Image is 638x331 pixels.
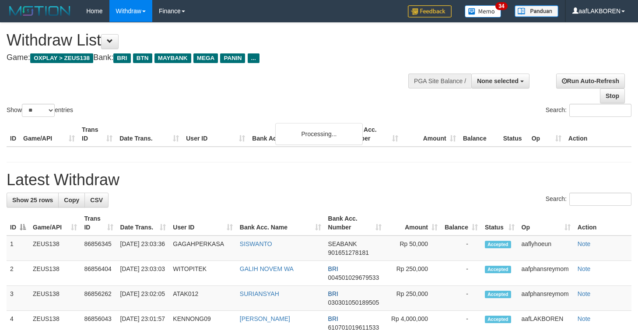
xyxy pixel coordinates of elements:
[7,32,417,49] h1: Withdraw List
[518,211,574,236] th: Op: activate to sort column ascending
[249,122,344,147] th: Bank Acc. Name
[402,122,459,147] th: Amount
[385,286,441,311] td: Rp 250,000
[7,261,29,286] td: 2
[133,53,152,63] span: BTN
[7,104,73,117] label: Show entries
[569,104,631,117] input: Search:
[182,122,249,147] th: User ID
[116,122,182,147] th: Date Trans.
[154,53,191,63] span: MAYBANK
[117,261,170,286] td: [DATE] 23:03:03
[518,286,574,311] td: aafphansreymom
[7,286,29,311] td: 3
[29,261,81,286] td: ZEUS138
[600,88,625,103] a: Stop
[500,122,528,147] th: Status
[328,299,379,306] span: Copy 030301050189505 to clipboard
[169,261,236,286] td: WITOPITEK
[578,265,591,272] a: Note
[248,53,259,63] span: ...
[441,211,481,236] th: Balance: activate to sort column ascending
[169,286,236,311] td: ATAK012
[408,5,452,18] img: Feedback.jpg
[117,286,170,311] td: [DATE] 23:02:05
[574,211,631,236] th: Action
[546,193,631,206] label: Search:
[240,315,290,322] a: [PERSON_NAME]
[477,77,519,85] span: None selected
[20,122,78,147] th: Game/API
[240,240,272,247] a: SISWANTO
[58,193,85,208] a: Copy
[556,74,625,88] a: Run Auto-Refresh
[328,324,379,331] span: Copy 610701019611533 to clipboard
[22,104,55,117] select: Showentries
[328,249,369,256] span: Copy 901651278181 to clipboard
[7,122,20,147] th: ID
[441,236,481,261] td: -
[81,236,116,261] td: 86856345
[81,211,116,236] th: Trans ID: activate to sort column ascending
[385,211,441,236] th: Amount: activate to sort column ascending
[12,197,53,204] span: Show 25 rows
[117,211,170,236] th: Date Trans.: activate to sort column ascending
[328,240,357,247] span: SEABANK
[64,197,79,204] span: Copy
[495,2,507,10] span: 34
[459,122,500,147] th: Balance
[565,122,631,147] th: Action
[546,104,631,117] label: Search:
[344,122,401,147] th: Bank Acc. Number
[485,316,511,323] span: Accepted
[485,291,511,298] span: Accepted
[325,211,385,236] th: Bank Acc. Number: activate to sort column ascending
[578,290,591,297] a: Note
[328,290,338,297] span: BRI
[385,261,441,286] td: Rp 250,000
[7,236,29,261] td: 1
[328,315,338,322] span: BRI
[515,5,558,17] img: panduan.png
[90,197,103,204] span: CSV
[169,236,236,261] td: GAGAHPERKASA
[29,211,81,236] th: Game/API: activate to sort column ascending
[113,53,130,63] span: BRI
[84,193,109,208] a: CSV
[385,236,441,261] td: Rp 50,000
[485,241,511,248] span: Accepted
[240,290,279,297] a: SURIANSYAH
[78,122,116,147] th: Trans ID
[569,193,631,206] input: Search:
[7,193,59,208] a: Show 25 rows
[441,261,481,286] td: -
[220,53,245,63] span: PANIN
[117,236,170,261] td: [DATE] 23:03:36
[471,74,529,88] button: None selected
[485,266,511,273] span: Accepted
[81,286,116,311] td: 86856262
[236,211,325,236] th: Bank Acc. Name: activate to sort column ascending
[7,53,417,62] h4: Game: Bank:
[240,265,294,272] a: GALIH NOVEM WA
[578,315,591,322] a: Note
[328,265,338,272] span: BRI
[518,261,574,286] td: aafphansreymom
[328,274,379,281] span: Copy 004501029679533 to clipboard
[7,4,73,18] img: MOTION_logo.png
[7,171,631,189] h1: Latest Withdraw
[518,236,574,261] td: aaflyhoeun
[30,53,93,63] span: OXPLAY > ZEUS138
[7,211,29,236] th: ID: activate to sort column descending
[441,286,481,311] td: -
[29,236,81,261] td: ZEUS138
[528,122,565,147] th: Op
[578,240,591,247] a: Note
[81,261,116,286] td: 86856404
[465,5,501,18] img: Button%20Memo.svg
[193,53,218,63] span: MEGA
[29,286,81,311] td: ZEUS138
[481,211,518,236] th: Status: activate to sort column ascending
[408,74,471,88] div: PGA Site Balance /
[169,211,236,236] th: User ID: activate to sort column ascending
